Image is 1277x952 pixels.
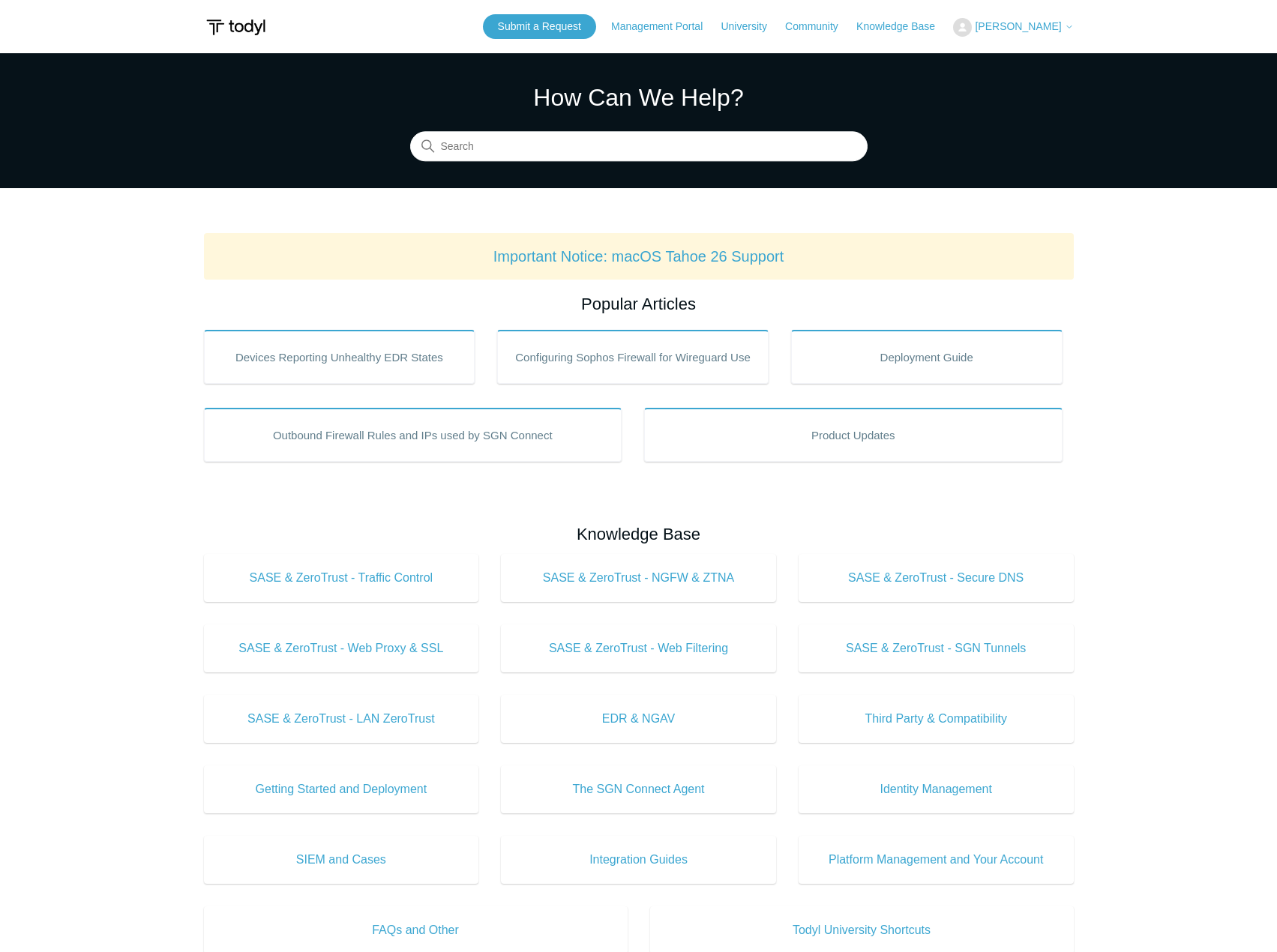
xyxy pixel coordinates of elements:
span: SASE & ZeroTrust - Secure DNS [821,569,1051,587]
span: SIEM and Cases [226,851,457,869]
a: Integration Guides [501,836,776,884]
a: The SGN Connect Agent [501,765,776,813]
input: Search [410,132,868,162]
span: [PERSON_NAME] [975,20,1061,32]
span: Integration Guides [523,851,754,869]
a: Knowledge Base [856,19,950,34]
button: [PERSON_NAME] [953,18,1073,37]
span: SASE & ZeroTrust - LAN ZeroTrust [226,710,457,728]
a: SASE & ZeroTrust - Web Filtering [501,624,776,672]
span: FAQs and Other [226,921,605,939]
span: Getting Started and Deployment [226,780,457,798]
span: Todyl University Shortcuts [673,921,1051,939]
a: Deployment Guide [791,330,1063,384]
a: Community [785,19,853,34]
span: The SGN Connect Agent [523,780,754,798]
a: Third Party & Compatibility [799,695,1074,743]
h2: Knowledge Base [204,522,1074,546]
span: SASE & ZeroTrust - Web Filtering [523,639,754,657]
span: Platform Management and Your Account [821,851,1051,869]
a: SASE & ZeroTrust - Web Proxy & SSL [204,624,479,672]
span: EDR & NGAV [523,710,754,728]
a: SASE & ZeroTrust - Traffic Control [204,554,479,602]
a: SASE & ZeroTrust - LAN ZeroTrust [204,695,479,743]
span: SASE & ZeroTrust - Traffic Control [226,569,457,587]
h1: How Can We Help? [410,79,868,115]
a: SIEM and Cases [204,836,479,884]
a: Outbound Firewall Rules and IPs used by SGN Connect [204,408,622,462]
a: Management Portal [611,19,718,34]
span: Third Party & Compatibility [821,710,1051,728]
img: Todyl Support Center Help Center home page [204,13,268,41]
a: Identity Management [799,765,1074,813]
a: SASE & ZeroTrust - SGN Tunnels [799,624,1074,672]
a: Submit a Request [483,14,596,39]
span: SASE & ZeroTrust - SGN Tunnels [821,639,1051,657]
span: Identity Management [821,780,1051,798]
a: Getting Started and Deployment [204,765,479,813]
a: Configuring Sophos Firewall for Wireguard Use [497,330,769,384]
a: Platform Management and Your Account [799,836,1074,884]
a: EDR & NGAV [501,695,776,743]
span: SASE & ZeroTrust - NGFW & ZTNA [523,569,754,587]
a: Product Updates [644,408,1063,462]
a: Devices Reporting Unhealthy EDR States [204,330,475,384]
a: University [721,19,781,34]
span: SASE & ZeroTrust - Web Proxy & SSL [226,639,457,657]
h2: Popular Articles [204,292,1074,316]
a: SASE & ZeroTrust - Secure DNS [799,554,1074,602]
a: SASE & ZeroTrust - NGFW & ZTNA [501,554,776,602]
a: Important Notice: macOS Tahoe 26 Support [493,248,784,265]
